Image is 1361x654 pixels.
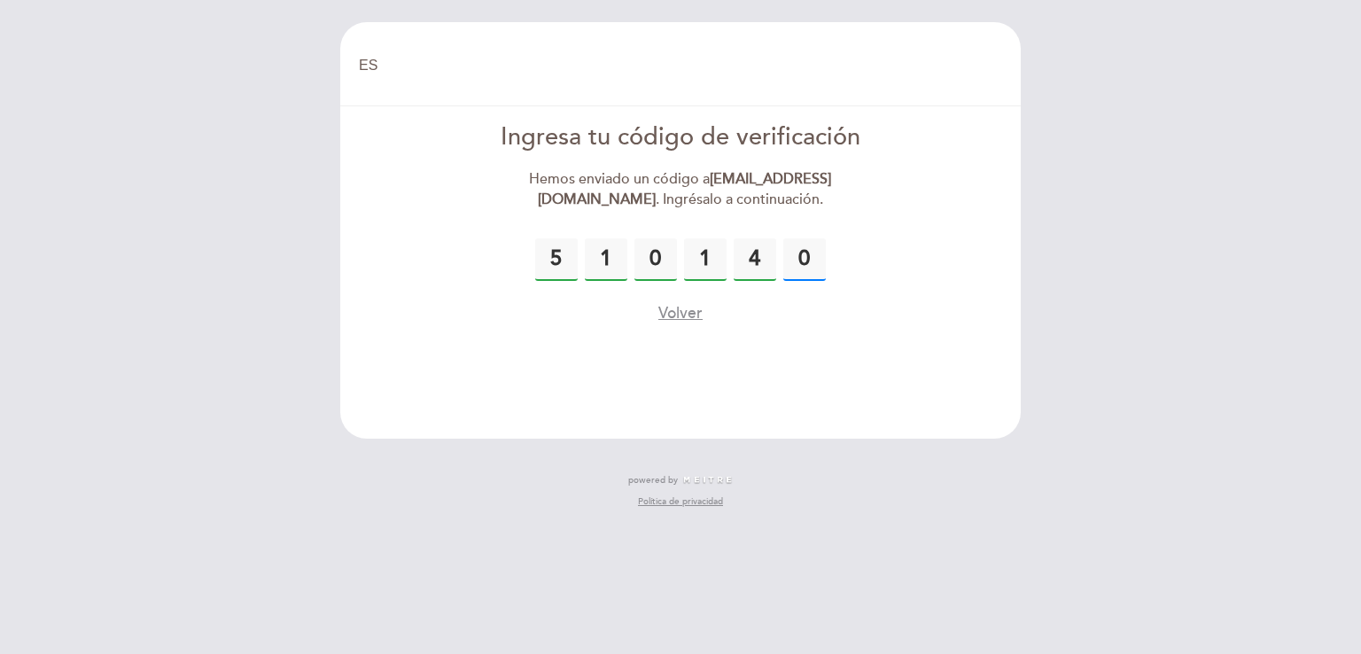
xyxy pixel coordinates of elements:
span: powered by [628,474,678,487]
input: 0 [783,238,826,281]
button: Volver [658,302,703,324]
input: 0 [535,238,578,281]
input: 0 [734,238,776,281]
div: Hemos enviado un código a . Ingrésalo a continuación. [478,169,884,210]
div: Ingresa tu código de verificación [478,121,884,155]
strong: [EMAIL_ADDRESS][DOMAIN_NAME] [538,170,832,208]
input: 0 [634,238,677,281]
a: Política de privacidad [638,495,723,508]
a: powered by [628,474,733,487]
input: 0 [585,238,627,281]
input: 0 [684,238,727,281]
img: MEITRE [682,476,733,485]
